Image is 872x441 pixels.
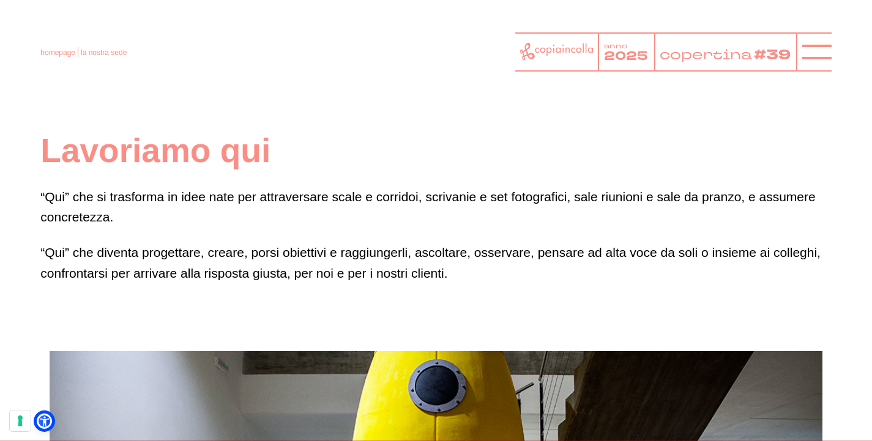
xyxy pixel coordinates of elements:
tspan: copertina [660,45,752,64]
button: Le tue preferenze relative al consenso per le tecnologie di tracciamento [10,410,31,431]
p: “Qui” che si trasforma in idee nate per attraversare scale e corridoi, scrivanie e set fotografic... [40,187,831,228]
span: la nostra sede [81,48,127,57]
h1: Lavoriamo qui [40,130,831,172]
tspan: anno [604,40,627,50]
a: Open Accessibility Menu [37,413,52,429]
a: homepage [40,48,75,57]
tspan: 2025 [604,47,649,64]
p: “Qui” che diventa progettare, creare, porsi obiettivi e raggiungerli, ascoltare, osservare, pensa... [40,242,831,283]
tspan: #39 [754,45,791,65]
